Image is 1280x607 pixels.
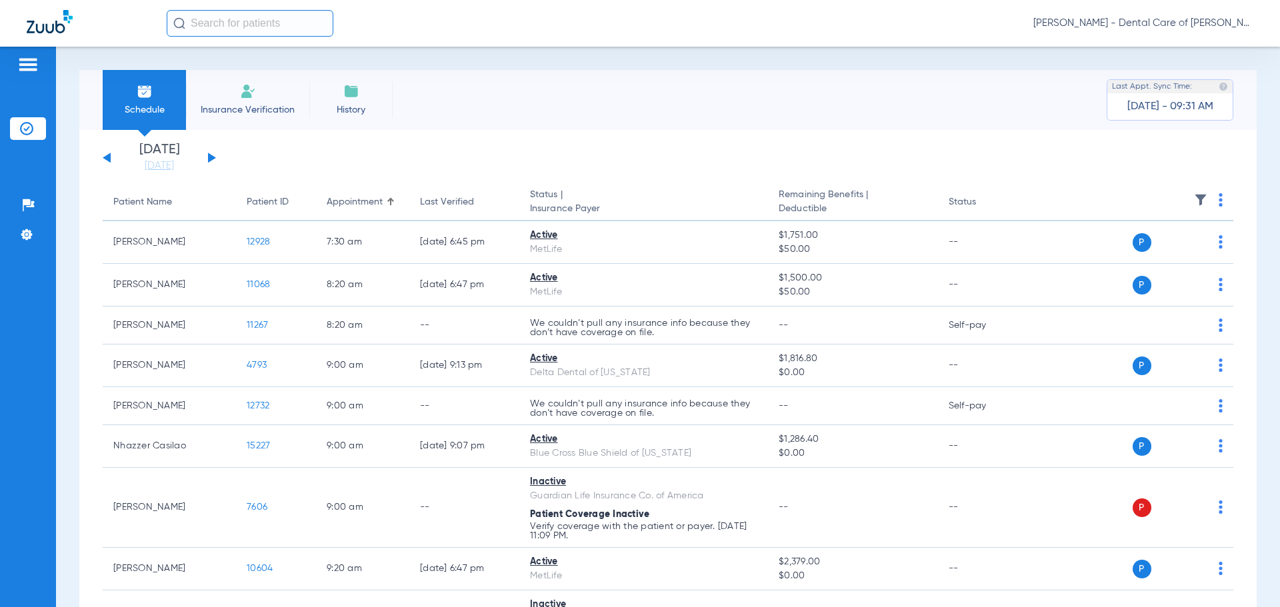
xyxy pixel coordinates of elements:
span: $0.00 [779,366,927,380]
td: [PERSON_NAME] [103,344,236,387]
span: -- [779,320,789,330]
div: Active [530,555,757,569]
div: Patient ID [247,195,289,209]
td: -- [938,468,1028,548]
span: $0.00 [779,569,927,583]
input: Search for patients [167,10,333,37]
img: Search Icon [173,17,185,29]
div: Guardian Life Insurance Co. of America [530,489,757,503]
img: group-dot-blue.svg [1219,278,1223,291]
img: group-dot-blue.svg [1219,500,1223,514]
th: Status [938,184,1028,221]
td: [DATE] 6:47 PM [409,264,519,306]
td: -- [938,264,1028,306]
div: Delta Dental of [US_STATE] [530,366,757,380]
th: Remaining Benefits | [768,184,937,221]
span: $50.00 [779,285,927,299]
span: $1,751.00 [779,229,927,243]
div: Patient Name [113,195,225,209]
td: 9:00 AM [316,425,409,468]
a: [DATE] [119,159,199,173]
p: We couldn’t pull any insurance info because they don’t have coverage on file. [530,318,757,337]
img: Manual Insurance Verification [240,83,256,99]
td: [PERSON_NAME] [103,387,236,425]
span: [PERSON_NAME] - Dental Care of [PERSON_NAME] [1033,17,1253,30]
td: Self-pay [938,306,1028,344]
span: $50.00 [779,243,927,257]
span: $1,816.80 [779,352,927,366]
td: 7:30 AM [316,221,409,264]
td: 9:00 AM [316,387,409,425]
td: -- [938,425,1028,468]
span: -- [779,401,789,410]
td: [DATE] 6:47 PM [409,548,519,590]
td: [PERSON_NAME] [103,306,236,344]
span: P [1133,233,1151,252]
img: hamburger-icon [17,57,39,73]
span: 11068 [247,280,270,289]
span: P [1133,498,1151,517]
div: Active [530,229,757,243]
span: $1,500.00 [779,271,927,285]
img: group-dot-blue.svg [1219,235,1223,249]
span: $1,286.40 [779,432,927,446]
div: Last Verified [420,195,509,209]
td: -- [938,221,1028,264]
div: Inactive [530,475,757,489]
td: -- [938,344,1028,387]
img: group-dot-blue.svg [1219,439,1223,452]
img: group-dot-blue.svg [1219,318,1223,332]
div: Active [530,352,757,366]
td: [PERSON_NAME] [103,468,236,548]
img: Zuub Logo [27,10,73,33]
td: [DATE] 9:07 PM [409,425,519,468]
span: Deductible [779,202,927,216]
td: -- [409,387,519,425]
div: Blue Cross Blue Shield of [US_STATE] [530,446,757,460]
span: 7606 [247,502,267,512]
span: -- [779,502,789,512]
td: [DATE] 6:45 PM [409,221,519,264]
span: Last Appt. Sync Time: [1112,80,1192,93]
td: [PERSON_NAME] [103,548,236,590]
td: Nhazzer Casilao [103,425,236,468]
div: MetLife [530,243,757,257]
td: 8:20 AM [316,306,409,344]
img: History [343,83,359,99]
td: -- [409,306,519,344]
th: Status | [519,184,768,221]
img: Schedule [137,83,153,99]
img: filter.svg [1194,193,1207,207]
span: 11267 [247,320,268,330]
div: Last Verified [420,195,474,209]
span: [DATE] - 09:31 AM [1127,100,1213,113]
span: 15227 [247,441,270,450]
span: History [319,103,383,117]
td: 9:00 AM [316,468,409,548]
span: $0.00 [779,446,927,460]
span: 12928 [247,237,270,247]
div: Active [530,432,757,446]
span: 12732 [247,401,269,410]
p: Verify coverage with the patient or payer. [DATE] 11:09 PM. [530,522,757,540]
td: -- [409,468,519,548]
td: [PERSON_NAME] [103,264,236,306]
div: Active [530,271,757,285]
td: 9:20 AM [316,548,409,590]
div: MetLife [530,285,757,299]
span: P [1133,437,1151,456]
td: -- [938,548,1028,590]
span: Insurance Verification [196,103,299,117]
span: 4793 [247,360,267,370]
img: group-dot-blue.svg [1219,399,1223,412]
span: 10604 [247,564,273,573]
td: [DATE] 9:13 PM [409,344,519,387]
span: Patient Coverage Inactive [530,510,649,519]
img: last sync help info [1219,82,1228,91]
div: MetLife [530,569,757,583]
span: P [1133,276,1151,295]
img: group-dot-blue.svg [1219,358,1223,372]
img: group-dot-blue.svg [1219,562,1223,575]
img: group-dot-blue.svg [1219,193,1223,207]
td: Self-pay [938,387,1028,425]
